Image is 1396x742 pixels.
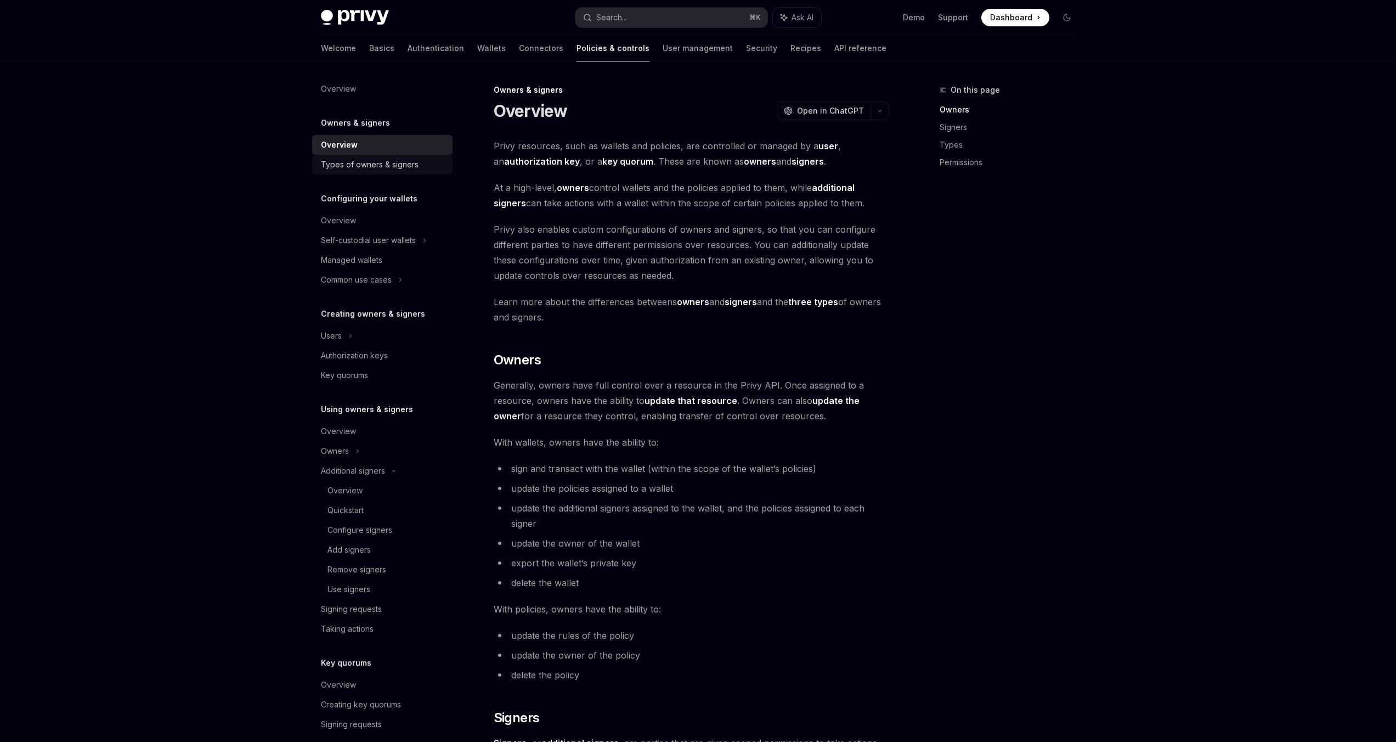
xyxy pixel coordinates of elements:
[312,155,453,175] a: Types of owners & signers
[312,211,453,231] a: Overview
[312,599,453,619] a: Signing requests
[677,296,709,307] strong: owners
[940,154,1084,171] a: Permissions
[511,577,579,588] span: delete the wallet
[321,425,356,438] div: Overview
[321,369,368,382] div: Key quorums
[940,119,1084,136] a: Signers
[938,12,968,23] a: Support
[494,667,889,683] li: delete the policy
[1058,9,1076,26] button: Toggle dark mode
[321,698,401,711] div: Creating key quorums
[312,366,453,385] a: Key quorums
[321,445,349,458] div: Owners
[327,563,386,576] div: Remove signers
[645,395,737,406] strong: update that resource
[312,250,453,270] a: Managed wallets
[321,35,356,61] a: Welcome
[511,483,673,494] span: update the policies assigned to a wallet
[981,9,1049,26] a: Dashboard
[797,105,864,116] span: Open in ChatGPT
[818,140,838,151] strong: user
[312,346,453,366] a: Authorization keys
[834,35,886,61] a: API reference
[511,558,636,569] span: export the wallet’s private key
[511,463,816,474] span: sign and transact with the wallet (within the scope of the wallet’s policies)
[321,464,385,477] div: Additional signers
[312,135,453,155] a: Overview
[321,718,382,731] div: Signing requests
[321,158,419,171] div: Types of owners & signers
[940,136,1084,154] a: Types
[494,648,889,663] li: update the owner of the policy
[321,10,389,25] img: dark logo
[494,435,889,450] span: With wallets, owners have the ability to:
[677,296,709,308] a: owners
[321,138,358,151] div: Overview
[494,85,889,95] div: Owners & signers
[321,82,356,95] div: Overview
[494,602,889,617] span: With policies, owners have the ability to:
[312,520,453,540] a: Configure signers
[312,560,453,580] a: Remove signers
[519,35,563,61] a: Connectors
[792,156,824,167] strong: signers
[321,116,390,130] h5: Owners & signers
[725,296,757,307] strong: signers
[312,675,453,695] a: Overview
[312,79,453,99] a: Overview
[327,524,392,537] div: Configure signers
[602,156,653,167] strong: key quorum
[327,543,371,556] div: Add signers
[575,8,767,27] button: Search...⌘K
[312,481,453,501] a: Overview
[321,214,356,227] div: Overview
[777,102,871,120] button: Open in ChatGPT
[744,156,776,167] strong: owners
[408,35,464,61] a: Authentication
[494,628,889,643] li: update the rules of the policy
[792,12,813,23] span: Ask AI
[788,296,838,307] strong: three types
[773,8,821,27] button: Ask AI
[951,83,1000,97] span: On this page
[725,296,757,308] a: signers
[663,35,733,61] a: User management
[327,504,364,517] div: Quickstart
[818,140,838,152] a: user
[940,101,1084,119] a: Owners
[321,656,371,670] h5: Key quorums
[369,35,394,61] a: Basics
[312,580,453,599] a: Use signers
[477,35,506,61] a: Wallets
[321,622,374,636] div: Taking actions
[321,254,382,267] div: Managed wallets
[511,503,864,529] span: update the additional signers assigned to the wallet, and the policies assigned to each signer
[788,296,838,308] a: three types
[312,715,453,734] a: Signing requests
[790,35,821,61] a: Recipes
[494,101,568,121] h1: Overview
[494,294,889,325] span: Learn more about the differences betweens and and the of owners and signers.
[557,182,589,193] strong: owners
[321,307,425,321] h5: Creating owners & signers
[321,603,382,616] div: Signing requests
[312,695,453,715] a: Creating key quorums
[321,329,342,342] div: Users
[312,421,453,441] a: Overview
[577,35,649,61] a: Policies & controls
[327,484,363,497] div: Overview
[504,156,580,167] a: authorization key
[312,501,453,520] a: Quickstart
[321,678,356,692] div: Overview
[749,13,761,22] span: ⌘ K
[321,234,416,247] div: Self-custodial user wallets
[990,12,1032,23] span: Dashboard
[494,709,540,727] span: Signers
[321,403,413,416] h5: Using owners & signers
[511,538,640,549] span: update the owner of the wallet
[312,619,453,639] a: Taking actions
[903,12,925,23] a: Demo
[494,138,889,169] span: Privy resources, such as wallets and policies, are controlled or managed by a , an , or a . These...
